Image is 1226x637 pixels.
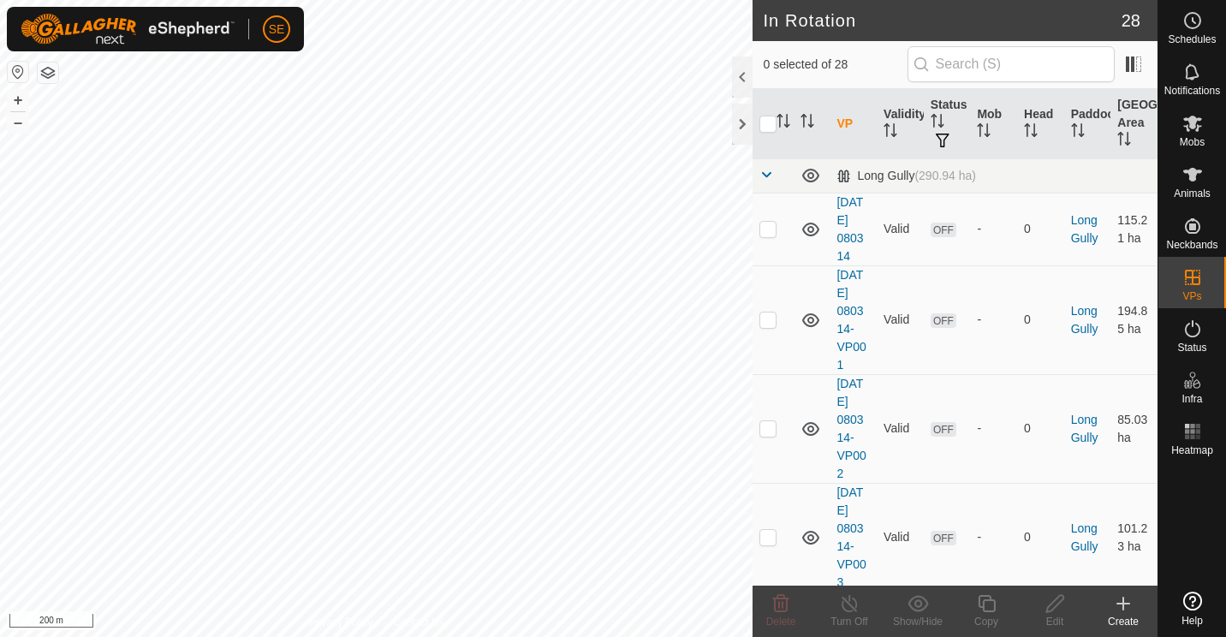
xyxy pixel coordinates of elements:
[931,422,956,437] span: OFF
[1071,213,1098,245] a: Long Gully
[977,126,991,140] p-sorticon: Activate to sort
[884,126,897,140] p-sorticon: Activate to sort
[952,614,1021,629] div: Copy
[8,112,28,133] button: –
[884,614,952,629] div: Show/Hide
[931,116,944,130] p-sorticon: Activate to sort
[1017,265,1064,374] td: 0
[1181,616,1203,626] span: Help
[763,56,907,74] span: 0 selected of 28
[1122,8,1140,33] span: 28
[836,377,866,480] a: [DATE] 080314-VP002
[836,195,863,263] a: [DATE] 080314
[763,10,1121,31] h2: In Rotation
[1110,374,1158,483] td: 85.03 ha
[1071,521,1098,553] a: Long Gully
[1117,134,1131,148] p-sorticon: Activate to sort
[1071,413,1098,444] a: Long Gully
[1158,585,1226,633] a: Help
[1182,291,1201,301] span: VPs
[1177,342,1206,353] span: Status
[800,116,814,130] p-sorticon: Activate to sort
[924,89,971,159] th: Status
[21,14,235,45] img: Gallagher Logo
[1171,445,1213,455] span: Heatmap
[836,485,866,589] a: [DATE] 080314-VP003
[815,614,884,629] div: Turn Off
[1166,240,1217,250] span: Neckbands
[38,63,58,83] button: Map Layers
[908,46,1115,82] input: Search (S)
[1071,126,1085,140] p-sorticon: Activate to sort
[977,311,1010,329] div: -
[1064,89,1111,159] th: Paddock
[931,531,956,545] span: OFF
[766,616,796,628] span: Delete
[877,483,924,592] td: Valid
[8,62,28,82] button: Reset Map
[1024,126,1038,140] p-sorticon: Activate to sort
[1168,34,1216,45] span: Schedules
[977,528,1010,546] div: -
[830,89,877,159] th: VP
[1181,394,1202,404] span: Infra
[1174,188,1211,199] span: Animals
[1110,89,1158,159] th: [GEOGRAPHIC_DATA] Area
[1017,193,1064,265] td: 0
[1110,265,1158,374] td: 194.85 ha
[836,268,866,372] a: [DATE] 080314-VP001
[977,220,1010,238] div: -
[1180,137,1205,147] span: Mobs
[914,169,976,182] span: (290.94 ha)
[8,90,28,110] button: +
[1110,193,1158,265] td: 115.21 ha
[877,374,924,483] td: Valid
[977,420,1010,438] div: -
[269,21,285,39] span: SE
[1110,483,1158,592] td: 101.23 ha
[1017,483,1064,592] td: 0
[777,116,790,130] p-sorticon: Activate to sort
[931,223,956,237] span: OFF
[877,89,924,159] th: Validity
[1017,89,1064,159] th: Head
[836,169,976,183] div: Long Gully
[309,615,373,630] a: Privacy Policy
[877,193,924,265] td: Valid
[1021,614,1089,629] div: Edit
[931,313,956,328] span: OFF
[1089,614,1158,629] div: Create
[970,89,1017,159] th: Mob
[1071,304,1098,336] a: Long Gully
[1164,86,1220,96] span: Notifications
[877,265,924,374] td: Valid
[393,615,443,630] a: Contact Us
[1017,374,1064,483] td: 0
